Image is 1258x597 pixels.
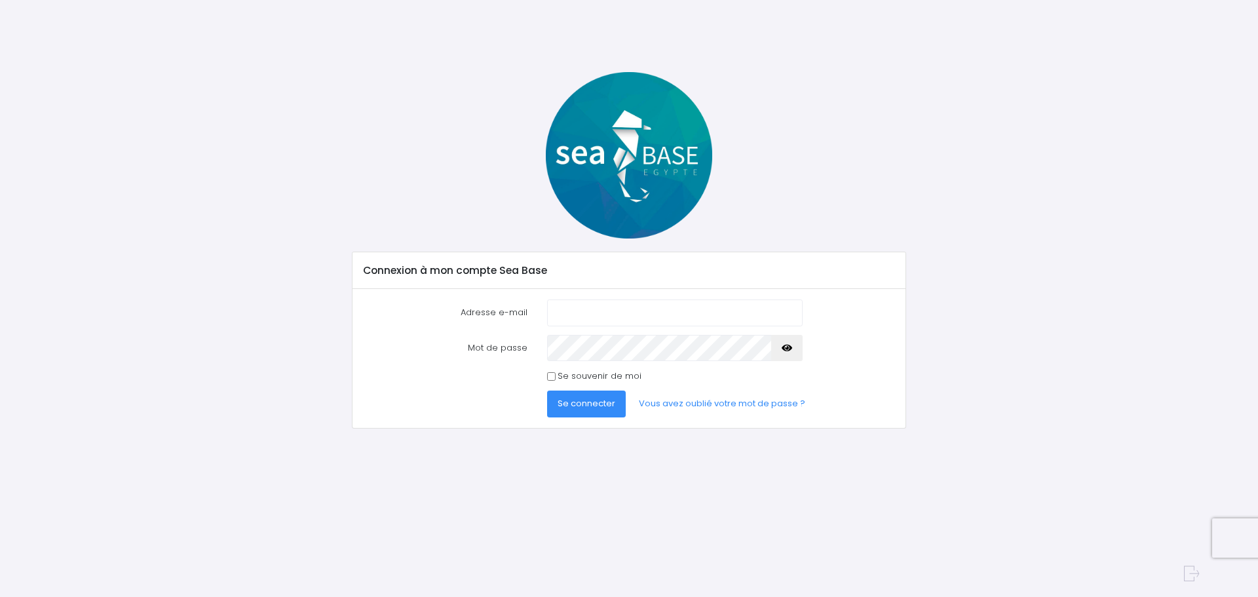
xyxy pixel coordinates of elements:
label: Adresse e-mail [354,299,537,326]
a: Vous avez oublié votre mot de passe ? [628,391,816,417]
span: Se connecter [558,397,615,410]
label: Se souvenir de moi [558,370,641,383]
button: Se connecter [547,391,626,417]
label: Mot de passe [354,335,537,361]
div: Connexion à mon compte Sea Base [353,252,905,289]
